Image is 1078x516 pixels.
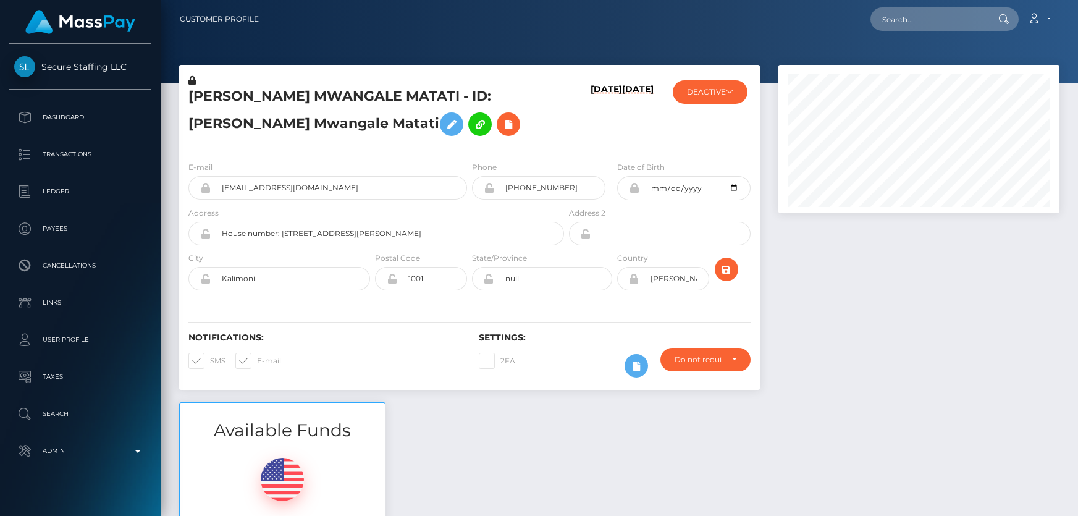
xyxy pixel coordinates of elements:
[375,253,420,264] label: Postal Code
[188,208,219,219] label: Address
[14,108,146,127] p: Dashboard
[569,208,605,219] label: Address 2
[9,362,151,392] a: Taxes
[9,213,151,244] a: Payees
[14,405,146,423] p: Search
[188,87,557,142] h5: [PERSON_NAME] MWANGALE MATATI - ID: [PERSON_NAME] Mwangale Matati
[261,458,304,501] img: USD.png
[617,162,665,173] label: Date of Birth
[9,250,151,281] a: Cancellations
[9,324,151,355] a: User Profile
[675,355,722,365] div: Do not require
[188,253,203,264] label: City
[479,353,515,369] label: 2FA
[9,287,151,318] a: Links
[180,418,385,442] h3: Available Funds
[660,348,751,371] button: Do not require
[14,56,35,77] img: Secure Staffing LLC
[188,353,225,369] label: SMS
[188,162,213,173] label: E-mail
[25,10,135,34] img: MassPay Logo
[14,182,146,201] p: Ledger
[472,162,497,173] label: Phone
[617,253,648,264] label: Country
[870,7,987,31] input: Search...
[9,176,151,207] a: Ledger
[180,6,259,32] a: Customer Profile
[673,80,747,104] button: DEACTIVE
[479,332,751,343] h6: Settings:
[235,353,281,369] label: E-mail
[9,436,151,467] a: Admin
[14,145,146,164] p: Transactions
[14,442,146,460] p: Admin
[9,139,151,170] a: Transactions
[14,368,146,386] p: Taxes
[622,84,654,146] h6: [DATE]
[14,256,146,275] p: Cancellations
[9,102,151,133] a: Dashboard
[188,332,460,343] h6: Notifications:
[591,84,622,146] h6: [DATE]
[9,399,151,429] a: Search
[14,294,146,312] p: Links
[14,331,146,349] p: User Profile
[9,61,151,72] span: Secure Staffing LLC
[14,219,146,238] p: Payees
[472,253,527,264] label: State/Province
